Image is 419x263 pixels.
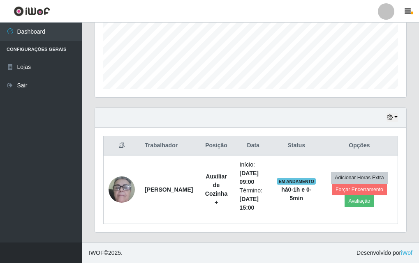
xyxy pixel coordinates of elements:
[321,136,398,156] th: Opções
[198,136,234,156] th: Posição
[89,249,104,256] span: IWOF
[401,249,412,256] a: iWof
[332,184,387,195] button: Forçar Encerramento
[240,186,267,212] li: Término:
[240,196,259,211] time: [DATE] 15:00
[240,160,267,186] li: Início:
[331,172,387,183] button: Adicionar Horas Extra
[345,195,374,207] button: Avaliação
[240,170,259,185] time: [DATE] 09:00
[14,6,50,16] img: CoreUI Logo
[145,186,193,193] strong: [PERSON_NAME]
[205,173,227,206] strong: Auxiliar de Cozinha +
[272,136,321,156] th: Status
[89,249,123,257] span: © 2025 .
[140,136,198,156] th: Trabalhador
[281,186,311,201] strong: há 0-1 h e 0-5 min
[235,136,272,156] th: Data
[356,249,412,257] span: Desenvolvido por
[277,178,316,185] span: EM ANDAMENTO
[109,162,135,217] img: 1705182808004.jpeg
